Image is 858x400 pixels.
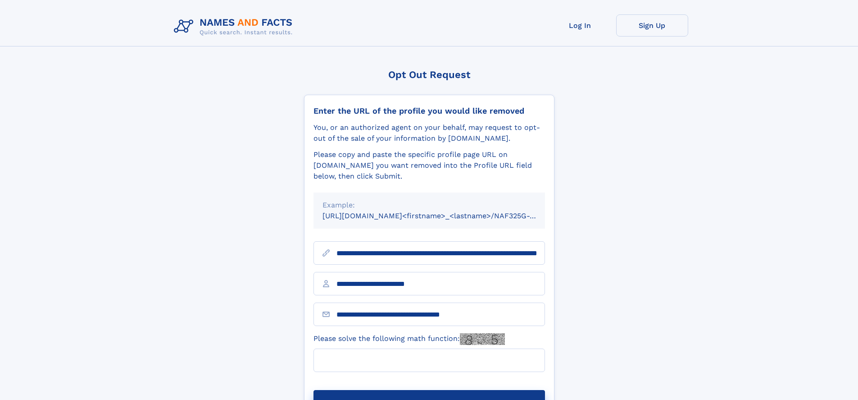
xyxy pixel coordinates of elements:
label: Please solve the following math function: [313,333,505,345]
img: Logo Names and Facts [170,14,300,39]
a: Log In [544,14,616,37]
div: Example: [322,200,536,211]
div: Please copy and paste the specific profile page URL on [DOMAIN_NAME] you want removed into the Pr... [313,149,545,182]
div: Opt Out Request [304,69,554,80]
small: [URL][DOMAIN_NAME]<firstname>_<lastname>/NAF325G-xxxxxxxx [322,211,562,220]
a: Sign Up [616,14,688,37]
div: Enter the URL of the profile you would like removed [313,106,545,116]
div: You, or an authorized agent on your behalf, may request to opt-out of the sale of your informatio... [313,122,545,144]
